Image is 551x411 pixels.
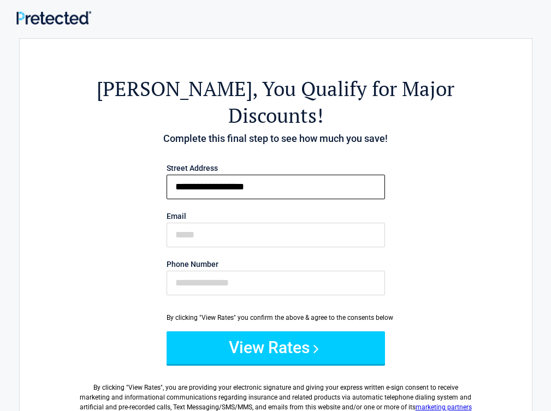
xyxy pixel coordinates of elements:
label: Email [167,212,385,220]
img: Main Logo [16,11,91,25]
h2: , You Qualify for Major Discounts! [80,75,472,129]
div: By clicking "View Rates" you confirm the above & agree to the consents below [167,313,385,323]
h4: Complete this final step to see how much you save! [80,132,472,146]
label: Phone Number [167,260,385,268]
button: View Rates [167,331,385,364]
span: [PERSON_NAME] [97,75,252,102]
label: Street Address [167,164,385,172]
span: View Rates [128,384,161,391]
